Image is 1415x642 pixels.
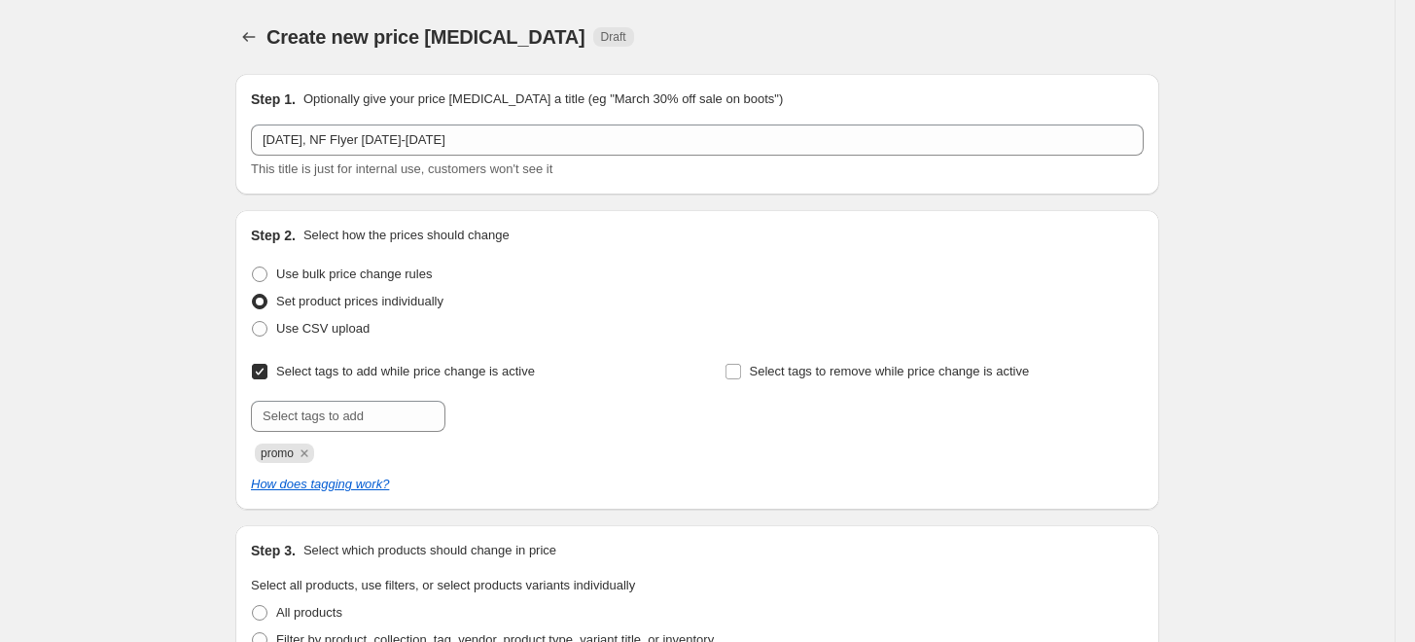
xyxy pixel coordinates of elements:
p: Select which products should change in price [303,541,556,560]
h2: Step 2. [251,226,296,245]
span: Set product prices individually [276,294,443,308]
button: Remove promo [296,445,313,462]
span: Select tags to remove while price change is active [750,364,1030,378]
span: Create new price [MEDICAL_DATA] [266,26,585,48]
span: Use bulk price change rules [276,267,432,281]
span: Draft [601,29,626,45]
span: Select all products, use filters, or select products variants individually [251,578,635,592]
h2: Step 1. [251,89,296,109]
span: All products [276,605,342,620]
a: How does tagging work? [251,477,389,491]
span: Use CSV upload [276,321,370,336]
input: 30% off holiday sale [251,125,1144,156]
h2: Step 3. [251,541,296,560]
span: promo [261,446,294,460]
span: Select tags to add while price change is active [276,364,535,378]
p: Optionally give your price [MEDICAL_DATA] a title (eg "March 30% off sale on boots") [303,89,783,109]
input: Select tags to add [251,401,445,432]
button: Price change jobs [235,23,263,51]
p: Select how the prices should change [303,226,510,245]
span: This title is just for internal use, customers won't see it [251,161,552,176]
